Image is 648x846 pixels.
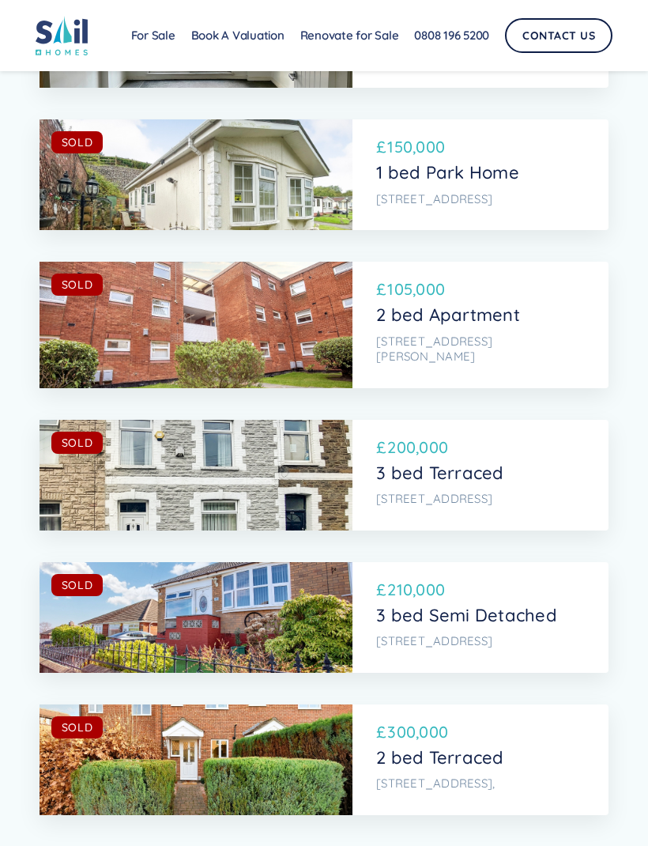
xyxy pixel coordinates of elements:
[40,262,608,388] a: SOLD£105,0002 bed Apartment[STREET_ADDRESS][PERSON_NAME]
[376,278,386,301] p: £
[62,577,93,593] div: SOLD
[36,16,88,55] img: sail home logo colored
[387,578,445,602] p: 210,000
[376,162,581,183] p: 1 bed Park Home
[376,747,581,768] p: 2 bed Terraced
[376,463,581,483] p: 3 bed Terraced
[123,20,183,51] a: For Sale
[376,776,581,791] p: [STREET_ADDRESS],
[40,119,608,230] a: SOLD£150,0001 bed Park Home[STREET_ADDRESS]
[387,278,445,301] p: 105,000
[376,491,581,507] p: [STREET_ADDRESS]
[376,605,581,625] p: 3 bed Semi Detached
[387,436,448,459] p: 200,000
[376,304,581,325] p: 2 bed Apartment
[183,20,292,51] a: Book A Valuation
[40,562,608,673] a: SOLD£210,0003 bed Semi Detached[STREET_ADDRESS]
[62,719,93,735] div: SOLD
[406,20,497,51] a: 0808 196 5200
[387,720,448,744] p: 300,000
[376,578,386,602] p: £
[376,720,386,744] p: £
[62,134,93,150] div: SOLD
[505,18,612,53] a: Contact Us
[292,20,407,51] a: Renovate for Sale
[376,633,581,649] p: [STREET_ADDRESS]
[62,435,93,451] div: SOLD
[40,704,608,815] a: SOLD£300,0002 bed Terraced[STREET_ADDRESS],
[62,277,93,293] div: SOLD
[376,436,386,459] p: £
[387,135,445,159] p: 150,000
[376,135,386,159] p: £
[376,334,581,364] p: [STREET_ADDRESS][PERSON_NAME]
[376,191,581,207] p: [STREET_ADDRESS]
[40,420,608,531] a: SOLD£200,0003 bed Terraced[STREET_ADDRESS]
